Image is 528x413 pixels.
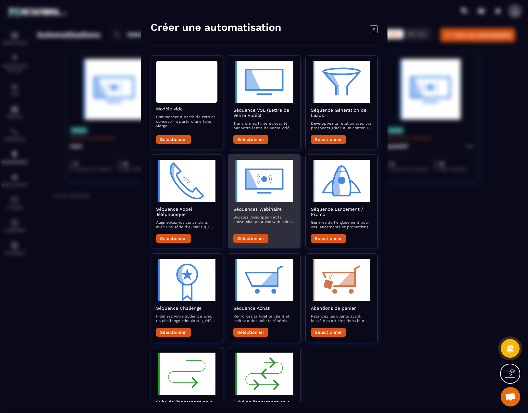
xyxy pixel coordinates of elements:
[311,314,372,323] p: Relancez les clients ayant laissé des articles dans leur panier avec une séquence d'emails rappel...
[233,234,268,243] button: Sélectionner
[156,353,217,395] img: automation-objective-icon
[311,206,372,217] h2: Séquence Lancement / Promo
[156,234,191,243] button: Sélectionner
[156,115,217,128] p: Commencer à partir de zéro et concevoir à partir d'une toile vierge
[501,387,520,407] a: Mở cuộc trò chuyện
[156,259,217,301] img: automation-objective-icon
[233,160,295,202] img: automation-objective-icon
[233,61,295,103] img: automation-objective-icon
[311,107,372,118] h2: Séquence Génération de Leads
[156,106,217,111] h2: Modèle vide
[233,328,268,337] button: Sélectionner
[311,61,372,103] img: automation-objective-icon
[156,306,217,311] h2: Séquence Challenge
[311,135,346,144] button: Sélectionner
[311,234,346,243] button: Sélectionner
[233,121,295,130] p: Transformez l'intérêt suscité par votre lettre de vente vidéo en actions concrètes avec des e-mai...
[233,135,268,144] button: Sélectionner
[311,306,372,311] h2: Abandons de panier
[156,206,217,217] h2: Séquence Appel Téléphonique
[156,328,191,337] button: Sélectionner
[233,314,295,323] p: Renforcez la fidélité client et incitez à des achats répétés avec des e-mails post-achat qui valo...
[233,206,295,212] h2: Séquences Webinaire
[151,21,281,34] h4: Créer une automatisation
[233,107,295,118] h2: Séquence VSL (Lettre de Vente Vidéo)
[311,220,372,229] p: Générez de l'engouement pour vos lancements et promotions avec une séquence d’e-mails captivante ...
[156,220,217,229] p: Augmentez vos conversions avec une série d’e-mails qui préparent et suivent vos appels commerciaux
[311,121,372,130] p: Développez la relation avec vos prospects grâce à un contenu attractif qui les accompagne vers la...
[311,160,372,202] img: automation-objective-icon
[156,314,217,323] p: Fidélisez votre audience avec un challenge stimulant, guidé par des e-mails encourageants et éduc...
[156,399,217,410] h2: Suivi de l'apprenant en e-learning asynchrone - Suivi du démarrage
[233,215,295,224] p: Boostez l'inscription et la conversion pour vos webinaires avec des e-mails qui informent, rappel...
[311,328,346,337] button: Sélectionner
[233,306,295,311] h2: Séquence Achat
[311,259,372,301] img: automation-objective-icon
[233,353,295,395] img: automation-objective-icon
[233,399,295,410] h2: Suivi de l'apprenant en e-learning asynchrone - Suivi en cours de formation
[156,160,217,202] img: automation-objective-icon
[233,259,295,301] img: automation-objective-icon
[156,135,191,144] button: Sélectionner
